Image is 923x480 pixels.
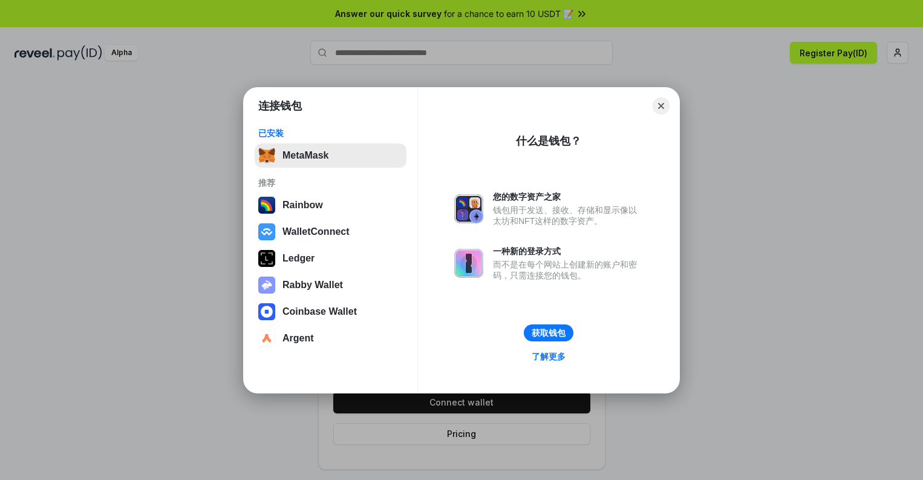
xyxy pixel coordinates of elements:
img: svg+xml,%3Csvg%20width%3D%2228%22%20height%3D%2228%22%20viewBox%3D%220%200%2028%2028%22%20fill%3D... [258,223,275,240]
div: WalletConnect [282,226,350,237]
button: Rainbow [255,193,406,217]
div: 推荐 [258,177,403,188]
img: svg+xml,%3Csvg%20xmlns%3D%22http%3A%2F%2Fwww.w3.org%2F2000%2Fsvg%22%20width%3D%2228%22%20height%3... [258,250,275,267]
div: Rabby Wallet [282,280,343,291]
div: 了解更多 [532,351,566,362]
img: svg+xml,%3Csvg%20xmlns%3D%22http%3A%2F%2Fwww.w3.org%2F2000%2Fsvg%22%20fill%3D%22none%22%20viewBox... [258,277,275,294]
div: 您的数字资产之家 [493,191,643,202]
button: MetaMask [255,143,406,168]
div: MetaMask [282,150,328,161]
h1: 连接钱包 [258,99,302,113]
img: svg+xml,%3Csvg%20width%3D%22120%22%20height%3D%22120%22%20viewBox%3D%220%200%20120%20120%22%20fil... [258,197,275,214]
div: Coinbase Wallet [282,306,357,317]
img: svg+xml,%3Csvg%20width%3D%2228%22%20height%3D%2228%22%20viewBox%3D%220%200%2028%2028%22%20fill%3D... [258,330,275,347]
div: 什么是钱包？ [516,134,581,148]
div: 钱包用于发送、接收、存储和显示像以太坊和NFT这样的数字资产。 [493,205,643,226]
button: Ledger [255,246,406,271]
div: 获取钱包 [532,327,566,338]
button: Close [653,97,670,114]
img: svg+xml,%3Csvg%20fill%3D%22none%22%20height%3D%2233%22%20viewBox%3D%220%200%2035%2033%22%20width%... [258,147,275,164]
div: 而不是在每个网站上创建新的账户和密码，只需连接您的钱包。 [493,259,643,281]
div: 一种新的登录方式 [493,246,643,257]
div: Ledger [282,253,315,264]
img: svg+xml,%3Csvg%20width%3D%2228%22%20height%3D%2228%22%20viewBox%3D%220%200%2028%2028%22%20fill%3D... [258,303,275,320]
div: Rainbow [282,200,323,211]
div: 已安装 [258,128,403,139]
button: Coinbase Wallet [255,300,406,324]
button: 获取钱包 [524,324,573,341]
button: Rabby Wallet [255,273,406,297]
button: WalletConnect [255,220,406,244]
a: 了解更多 [524,349,573,364]
button: Argent [255,326,406,350]
img: svg+xml,%3Csvg%20xmlns%3D%22http%3A%2F%2Fwww.w3.org%2F2000%2Fsvg%22%20fill%3D%22none%22%20viewBox... [454,194,483,223]
div: Argent [282,333,314,344]
img: svg+xml,%3Csvg%20xmlns%3D%22http%3A%2F%2Fwww.w3.org%2F2000%2Fsvg%22%20fill%3D%22none%22%20viewBox... [454,249,483,278]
